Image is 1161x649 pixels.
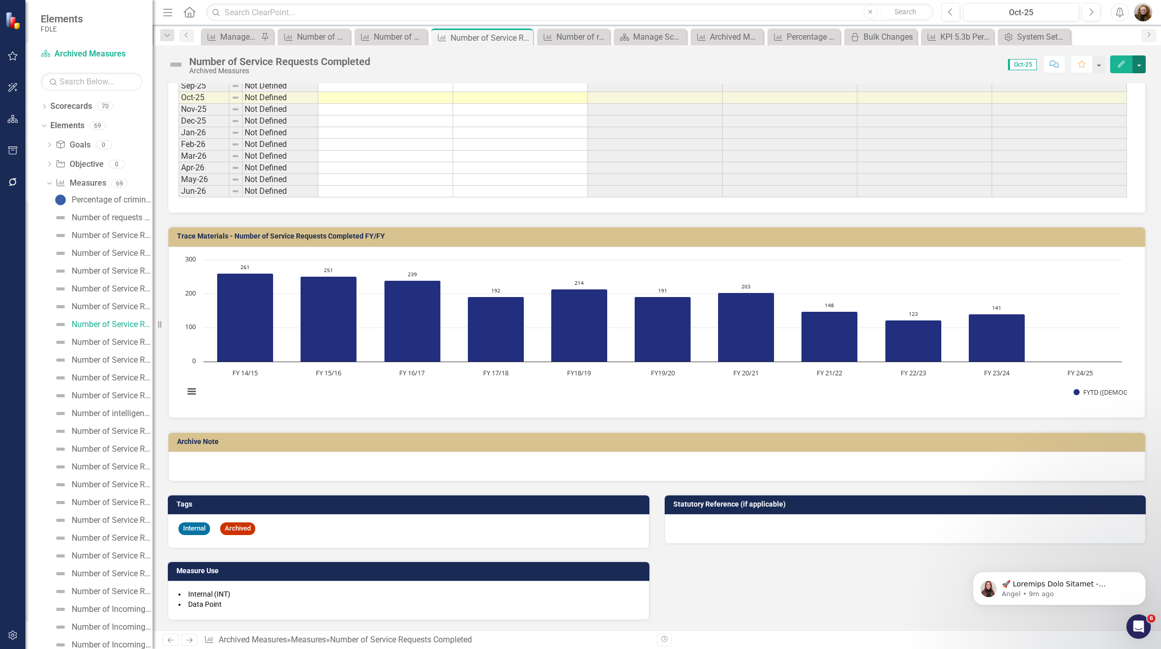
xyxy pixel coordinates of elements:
[54,443,67,455] img: Not Defined
[673,500,1141,508] h3: Statutory Reference (if applicable)
[243,92,318,104] td: Not Defined
[72,320,153,329] div: Number of Service Requests Completed
[741,283,751,290] text: 203
[231,187,240,195] img: 8DAGhfEEPCf229AAAAAElFTkSuQmCC
[54,496,67,509] img: Not Defined
[44,29,175,564] span: 🚀 Loremips Dolo Sitamet - Consecte Adip Elitsed do Eiusm! Te Incididu, Utlabor et DolorEmagn'a En...
[895,8,916,16] span: Search
[178,80,229,92] td: Sep-25
[52,352,153,368] a: Number of Service Requests Completed
[54,479,67,491] img: Not Defined
[54,301,67,313] img: Not Defined
[616,31,684,43] a: Manage Scorecards
[185,254,196,263] text: 300
[72,213,153,222] div: Number of requests for customer support (INT)
[52,530,153,546] a: Number of Service Requests Pending
[178,151,229,162] td: Mar-26
[408,271,417,278] text: 239
[204,634,649,646] div: » »
[243,186,318,197] td: Not Defined
[52,423,153,439] a: Number of Service Requests Pending
[72,231,153,240] div: Number of Service Requests Completed
[185,322,196,331] text: 100
[72,623,153,632] div: Number of Incoming Service Requests
[185,385,199,399] button: View chart menu, Chart
[291,635,326,644] a: Measures
[52,494,153,511] a: Number of Service Requests Pending
[52,566,153,582] a: Number of Service Requests Pending
[54,532,67,544] img: Not Defined
[52,405,153,422] a: Number of intelligence products
[203,31,258,43] a: Manage Elements
[864,31,914,43] div: Bulk Changes
[1126,614,1151,639] iframe: Intercom live chat
[72,356,153,365] div: Number of Service Requests Completed
[231,129,240,137] img: 8DAGhfEEPCf229AAAAAElFTkSuQmCC
[109,160,125,168] div: 0
[178,174,229,186] td: May-26
[55,159,103,170] a: Objective
[188,600,222,608] span: Data Point
[52,477,153,493] a: Number of Service Requests Pending
[178,127,229,139] td: Jan-26
[97,102,113,111] div: 70
[54,283,67,295] img: Not Defined
[176,567,644,575] h3: Measure Use
[231,105,240,113] img: 8DAGhfEEPCf229AAAAAElFTkSuQmCC
[52,192,153,208] a: Percentage of criminal arrest information received electronically (through AFIS) for entry into t...
[72,498,153,507] div: Number of Service Requests Pending
[817,368,842,377] text: FY 21/22
[963,3,1079,21] button: Oct-25
[54,372,67,384] img: Not Defined
[5,11,23,29] img: ClearPoint Strategy
[52,227,153,244] a: Number of Service Requests Completed
[231,140,240,149] img: 8DAGhfEEPCf229AAAAAElFTkSuQmCC
[651,368,675,377] text: FY19/20
[232,368,258,377] text: FY 14/15
[280,31,348,43] a: Number of Service Requests Completed
[178,162,229,174] td: Apr-26
[54,514,67,526] img: Not Defined
[72,284,153,293] div: Number of Service Requests Completed
[178,522,210,535] span: Internal
[1000,31,1068,43] a: System Setup
[192,356,196,365] text: 0
[50,101,92,112] a: Scorecards
[90,122,106,130] div: 69
[575,279,584,286] text: 214
[243,139,318,151] td: Not Defined
[54,336,67,348] img: Not Defined
[54,585,67,598] img: Not Defined
[178,186,229,197] td: Jun-26
[316,368,341,377] text: FY 15/16
[52,263,153,279] a: Number of Service Requests Completed
[44,39,175,48] p: Message from Angel, sent 9m ago
[1134,3,1152,21] button: Jennifer Siddoway
[188,590,230,598] span: Internal (INT)
[55,139,90,151] a: Goals
[54,265,67,277] img: Not Defined
[231,94,240,102] img: 8DAGhfEEPCf229AAAAAElFTkSuQmCC
[958,550,1161,622] iframe: Intercom notifications message
[55,178,106,189] a: Measures
[72,516,153,525] div: Number of Service Requests Pending
[72,267,153,276] div: Number of Service Requests Completed
[52,601,153,617] a: Number of Incoming Service Requests
[384,280,441,362] path: FY 16/17, 239. FYTD (Sum).
[1017,31,1068,43] div: System Setup
[54,407,67,420] img: Not Defined
[551,289,608,362] path: FY18/19, 214. FYTD (Sum).
[52,441,153,457] a: Number of Service Requests Pending
[177,438,1140,446] h3: Archive Note
[96,140,112,149] div: 0
[178,92,229,104] td: Oct-25
[54,354,67,366] img: Not Defined
[72,480,153,489] div: Number of Service Requests Pending
[179,255,1135,407] div: Chart. Highcharts interactive chart.
[540,31,607,43] a: Number of requests for customer support (INT)
[909,310,918,317] text: 123
[178,104,229,115] td: Nov-25
[231,175,240,184] img: 8DAGhfEEPCf229AAAAAElFTkSuQmCC
[50,120,84,132] a: Elements
[54,247,67,259] img: Not Defined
